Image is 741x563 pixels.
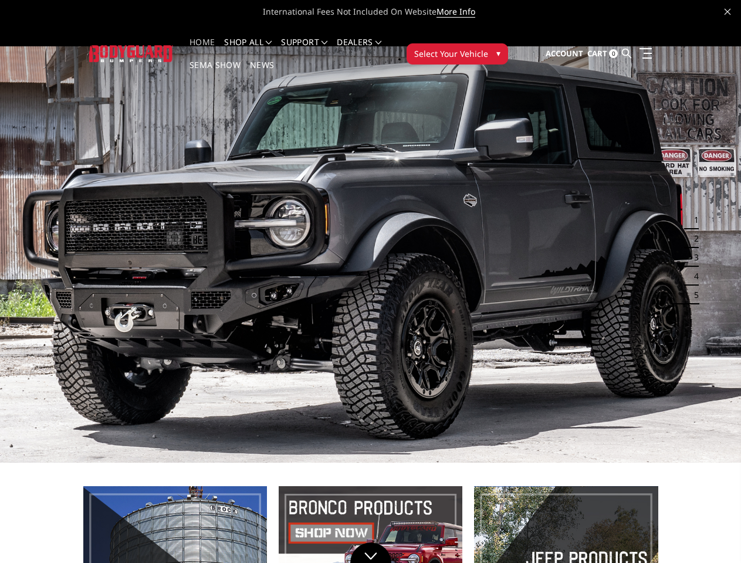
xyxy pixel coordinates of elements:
span: ▾ [496,47,500,59]
span: 0 [609,49,618,58]
button: 5 of 5 [687,286,699,304]
a: Cart 0 [587,38,618,70]
img: BODYGUARD BUMPERS [89,45,173,62]
a: Dealers [337,38,381,61]
a: shop all [224,38,272,61]
a: Home [190,38,215,61]
span: Select Your Vehicle [414,48,488,60]
a: More Info [437,6,475,18]
a: Account [546,38,583,70]
button: Select Your Vehicle [407,43,508,65]
a: News [250,61,274,84]
button: 1 of 5 [687,211,699,229]
button: 4 of 5 [687,267,699,286]
span: Account [546,48,583,59]
button: 2 of 5 [687,229,699,248]
button: 3 of 5 [687,248,699,267]
span: Cart [587,48,607,59]
a: Support [281,38,327,61]
a: SEMA Show [190,61,241,84]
